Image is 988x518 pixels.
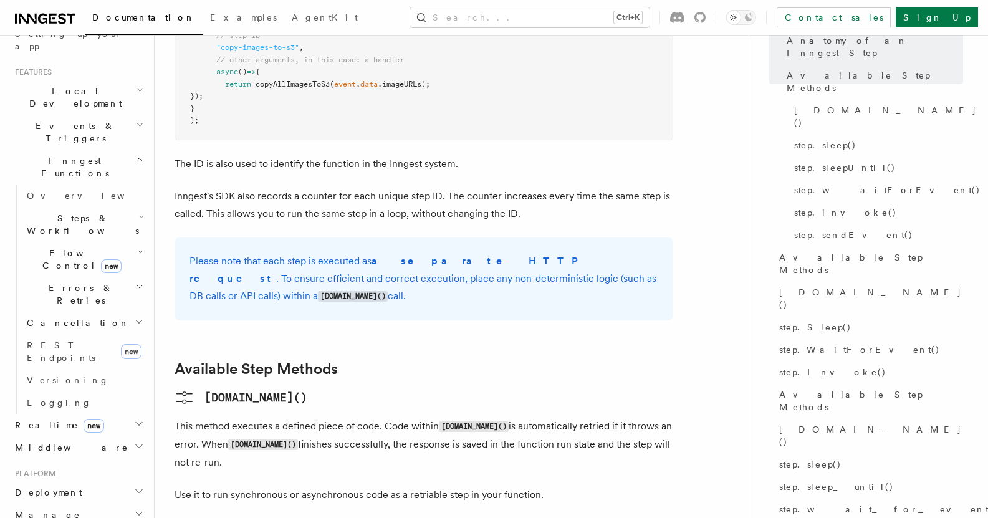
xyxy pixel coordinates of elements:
p: Please note that each step is executed as . To ensure efficient and correct execution, place any ... [189,252,658,305]
span: Overview [27,191,155,201]
a: Documentation [85,4,203,35]
button: Flow Controlnew [22,242,146,277]
span: Available Step Methods [787,69,963,94]
span: { [256,67,260,76]
button: Middleware [10,436,146,459]
button: Realtimenew [10,414,146,436]
span: step.waitForEvent() [794,184,981,196]
a: Available Step Methods [175,360,338,378]
a: Contact sales [777,7,891,27]
span: step.Sleep() [779,321,851,333]
a: AgentKit [284,4,365,34]
span: // other arguments, in this case: a handler [216,55,404,64]
code: [DOMAIN_NAME]() [228,439,298,450]
p: Use it to run synchronous or asynchronous code as a retriable step in your function. [175,486,673,504]
a: step.Sleep() [774,316,963,338]
span: ); [190,116,199,125]
span: Features [10,67,52,77]
span: Examples [210,12,277,22]
a: Sign Up [896,7,978,27]
span: [DOMAIN_NAME]() [779,423,963,448]
a: step.invoke() [789,201,963,224]
span: , [299,43,304,52]
span: Cancellation [22,317,130,329]
span: Platform [10,469,56,479]
span: async [216,67,238,76]
a: Logging [22,391,146,414]
span: event [334,80,356,89]
p: The ID is also used to identify the function in the Inngest system. [175,155,673,173]
a: step.sleepUntil() [789,156,963,179]
span: . [356,80,360,89]
span: Anatomy of an Inngest Step [787,34,963,59]
kbd: Ctrl+K [614,11,642,24]
span: Logging [27,398,92,408]
span: data [360,80,378,89]
a: Anatomy of an Inngest Step [782,29,963,64]
a: step.sleep() [774,453,963,476]
a: [DOMAIN_NAME]() [789,99,963,134]
span: Deployment [10,486,82,499]
a: [DOMAIN_NAME]() [774,281,963,316]
span: new [84,419,104,433]
span: => [247,67,256,76]
button: Cancellation [22,312,146,334]
span: [DOMAIN_NAME]() [794,104,977,129]
button: Toggle dark mode [726,10,756,25]
span: Available Step Methods [779,388,963,413]
span: Errors & Retries [22,282,135,307]
span: }); [190,92,203,100]
span: Realtime [10,419,104,431]
span: step.sleep() [779,458,842,471]
span: Steps & Workflows [22,212,139,237]
span: } [190,104,194,113]
code: [DOMAIN_NAME]() [318,291,388,302]
span: Local Development [10,85,136,110]
span: ( [330,80,334,89]
span: step.sendEvent() [794,229,913,241]
button: Local Development [10,80,146,115]
span: copyAllImagesToS3 [256,80,330,89]
a: [DOMAIN_NAME]() [774,418,963,453]
span: Documentation [92,12,195,22]
button: Search...Ctrl+K [410,7,650,27]
a: REST Endpointsnew [22,334,146,369]
button: Steps & Workflows [22,207,146,242]
span: step.sleepUntil() [794,161,896,174]
a: Available Step Methods [774,246,963,281]
a: step.WaitForEvent() [774,338,963,361]
span: () [238,67,247,76]
p: This method executes a defined piece of code. Code within is automatically retried if it throws a... [175,418,673,471]
code: [DOMAIN_NAME]() [439,421,509,432]
span: Inngest Functions [10,155,135,180]
div: Inngest Functions [10,185,146,414]
span: Versioning [27,375,109,385]
span: // step ID [216,31,260,40]
a: step.Invoke() [774,361,963,383]
a: Available Step Methods [774,383,963,418]
a: step.sendEvent() [789,224,963,246]
button: Deployment [10,481,146,504]
strong: a separate HTTP request [189,255,586,284]
span: return [225,80,251,89]
span: step.WaitForEvent() [779,343,940,356]
span: Available Step Methods [779,251,963,276]
a: step.waitForEvent() [789,179,963,201]
span: .imageURLs); [378,80,430,89]
span: new [101,259,122,273]
span: Middleware [10,441,128,454]
span: [DOMAIN_NAME]() [779,286,963,311]
button: Inngest Functions [10,150,146,185]
a: Available Step Methods [782,64,963,99]
a: Setting up your app [10,22,146,57]
span: "copy-images-to-s3" [216,43,299,52]
span: step.sleep() [794,139,856,151]
a: Examples [203,4,284,34]
a: Overview [22,185,146,207]
span: REST Endpoints [27,340,95,363]
a: Versioning [22,369,146,391]
span: step.sleep_until() [779,481,894,493]
p: Inngest's SDK also records a counter for each unique step ID. The counter increases every time th... [175,188,673,223]
a: [DOMAIN_NAME]() [175,388,307,408]
span: step.Invoke() [779,366,886,378]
